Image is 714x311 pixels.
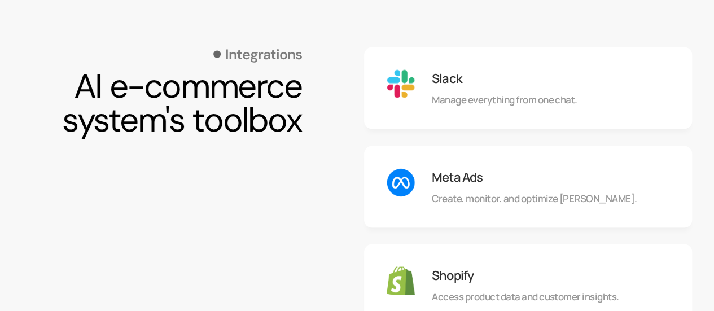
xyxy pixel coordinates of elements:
[432,191,637,204] p: Create, monitor, and optimize [PERSON_NAME].
[432,168,483,186] h3: Meta Ads
[23,69,302,137] h2: AI e-commerce system's toolbox
[432,266,474,284] h3: Shopify
[432,290,619,303] p: Access product data and customer insights.
[225,47,302,61] p: Integrations
[432,69,462,87] h3: Slack
[432,93,577,106] p: Manage everything from one chat.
